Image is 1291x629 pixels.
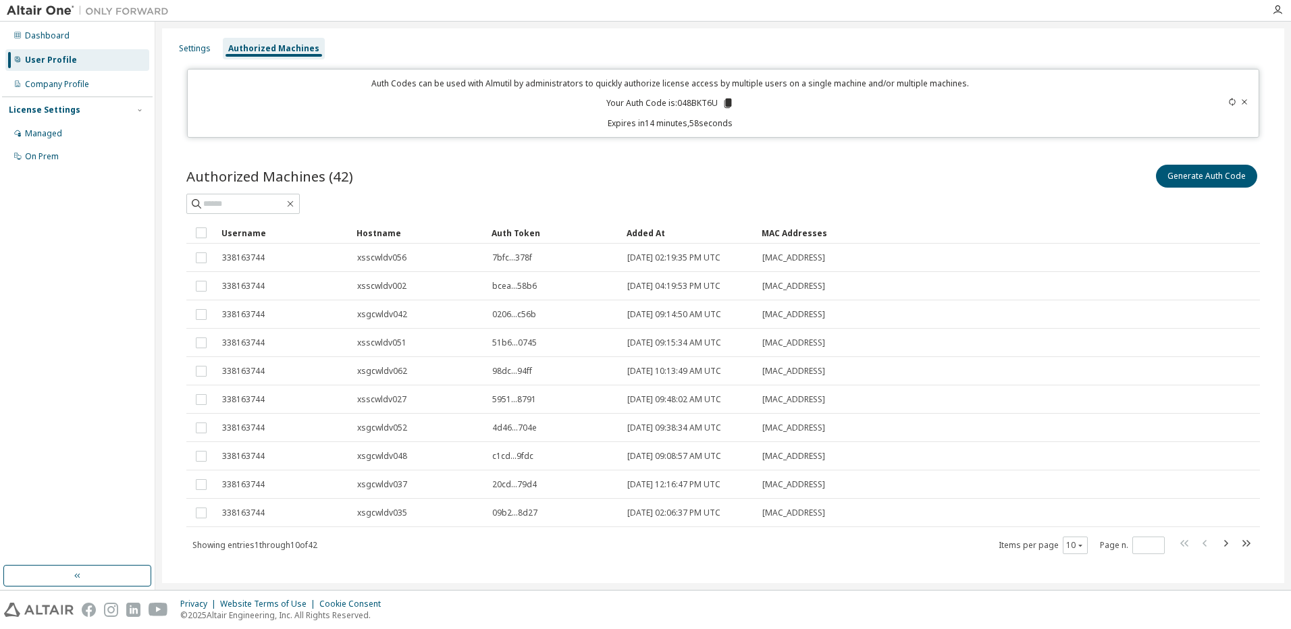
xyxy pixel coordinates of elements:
span: c1cd...9fdc [492,451,533,462]
span: 338163744 [222,309,265,320]
span: bcea...58b6 [492,281,537,292]
span: 5951...8791 [492,394,536,405]
span: 338163744 [222,366,265,377]
span: xsgcwldv037 [357,479,407,490]
span: Page n. [1100,537,1165,554]
span: 0206...c56b [492,309,536,320]
img: altair_logo.svg [4,603,74,617]
span: 09b2...8d27 [492,508,537,518]
span: [DATE] 02:06:37 PM UTC [627,508,720,518]
img: youtube.svg [149,603,168,617]
span: 338163744 [222,479,265,490]
button: Generate Auth Code [1156,165,1257,188]
button: 10 [1066,540,1084,551]
span: 98dc...94ff [492,366,532,377]
div: Hostname [357,222,481,244]
span: Items per page [999,537,1088,554]
span: [MAC_ADDRESS] [762,309,825,320]
span: [DATE] 09:48:02 AM UTC [627,394,721,405]
span: xsgcwldv052 [357,422,407,433]
span: 20cd...79d4 [492,479,537,490]
p: Your Auth Code is: 048BKT6U [606,97,734,109]
div: License Settings [9,105,80,115]
div: Privacy [180,599,220,609]
p: © 2025 Altair Engineering, Inc. All Rights Reserved. [180,609,389,621]
div: Authorized Machines [228,43,319,54]
div: Settings [179,43,211,54]
span: 338163744 [222,394,265,405]
div: MAC Addresses [762,222,1111,244]
span: [DATE] 12:16:47 PM UTC [627,479,720,490]
span: 338163744 [222,422,265,433]
span: [MAC_ADDRESS] [762,337,825,348]
img: instagram.svg [104,603,118,617]
span: xsgcwldv042 [357,309,407,320]
div: Auth Token [492,222,616,244]
span: Showing entries 1 through 10 of 42 [192,539,317,551]
span: 338163744 [222,508,265,518]
span: 338163744 [222,281,265,292]
span: [DATE] 09:08:57 AM UTC [627,451,721,462]
p: Auth Codes can be used with Almutil by administrators to quickly authorize license access by mult... [196,78,1146,89]
span: [DATE] 10:13:49 AM UTC [627,366,721,377]
span: [DATE] 04:19:53 PM UTC [627,281,720,292]
div: Managed [25,128,62,139]
span: [MAC_ADDRESS] [762,451,825,462]
span: xsscwldv002 [357,281,406,292]
div: Dashboard [25,30,70,41]
img: facebook.svg [82,603,96,617]
span: xsgcwldv035 [357,508,407,518]
span: Authorized Machines (42) [186,167,353,186]
p: Expires in 14 minutes, 58 seconds [196,117,1146,129]
div: On Prem [25,151,59,162]
span: 338163744 [222,252,265,263]
div: Username [221,222,346,244]
img: linkedin.svg [126,603,140,617]
span: [DATE] 09:38:34 AM UTC [627,422,721,433]
span: xsscwldv056 [357,252,406,263]
div: User Profile [25,55,77,65]
span: 4d46...704e [492,422,537,433]
span: [MAC_ADDRESS] [762,281,825,292]
span: [DATE] 02:19:35 PM UTC [627,252,720,263]
span: xsscwldv051 [357,337,406,348]
span: [MAC_ADDRESS] [762,366,825,377]
span: 338163744 [222,451,265,462]
span: xsgcwldv062 [357,366,407,377]
span: [MAC_ADDRESS] [762,508,825,518]
span: 51b6...0745 [492,337,537,348]
div: Company Profile [25,79,89,90]
div: Added At [627,222,751,244]
span: [MAC_ADDRESS] [762,252,825,263]
span: [DATE] 09:14:50 AM UTC [627,309,721,320]
span: [DATE] 09:15:34 AM UTC [627,337,721,348]
span: 338163744 [222,337,265,348]
span: [MAC_ADDRESS] [762,422,825,433]
span: [MAC_ADDRESS] [762,394,825,405]
span: xsgcwldv048 [357,451,407,462]
div: Website Terms of Use [220,599,319,609]
span: xsscwldv027 [357,394,406,405]
div: Cookie Consent [319,599,389,609]
span: 7bfc...378f [492,252,532,263]
span: [MAC_ADDRESS] [762,479,825,490]
img: Altair One [7,4,176,18]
